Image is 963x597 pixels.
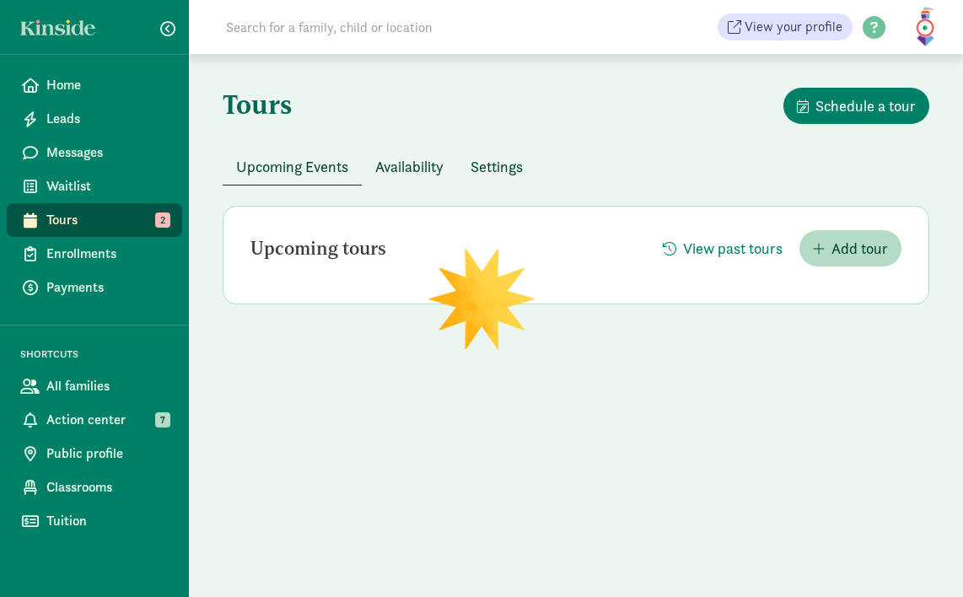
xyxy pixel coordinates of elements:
span: Availability [375,155,444,178]
span: Home [46,75,169,95]
span: Action center [46,410,169,430]
a: Leads [7,102,182,136]
span: View past tours [683,237,783,260]
span: Settings [471,155,523,178]
button: Availability [362,148,457,185]
button: Schedule a tour [783,88,929,124]
a: Messages [7,136,182,169]
span: Tuition [46,511,169,531]
a: Classrooms [7,471,182,504]
button: Settings [457,148,536,185]
span: Tours [46,210,169,230]
span: View your profile [745,17,842,37]
a: Waitlist [7,169,182,203]
span: Messages [46,143,169,163]
span: 2 [155,212,170,228]
a: Tours 2 [7,203,182,237]
h2: Upcoming tours [250,239,386,259]
span: 7 [155,412,170,428]
span: Leads [46,109,169,129]
a: Public profile [7,437,182,471]
a: Action center 7 [7,403,182,437]
a: Home [7,68,182,102]
button: Upcoming Events [223,148,362,185]
a: All families [7,369,182,403]
h1: Tours [223,88,292,121]
span: Payments [46,277,169,298]
span: Enrollments [46,244,169,264]
a: Tuition [7,504,182,538]
a: View your profile [718,13,853,40]
a: View past tours [649,239,796,258]
a: Payments [7,271,182,304]
button: View past tours [649,230,796,266]
span: Upcoming Events [236,155,348,178]
input: Search for a family, child or location [216,10,689,44]
iframe: Chat Widget [879,516,963,597]
button: Add tour [799,230,901,266]
span: Classrooms [46,477,169,497]
a: Enrollments [7,237,182,271]
span: All families [46,376,169,396]
span: Add tour [831,237,888,260]
span: Waitlist [46,176,169,196]
span: Schedule a tour [815,94,916,117]
span: Public profile [46,444,169,464]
